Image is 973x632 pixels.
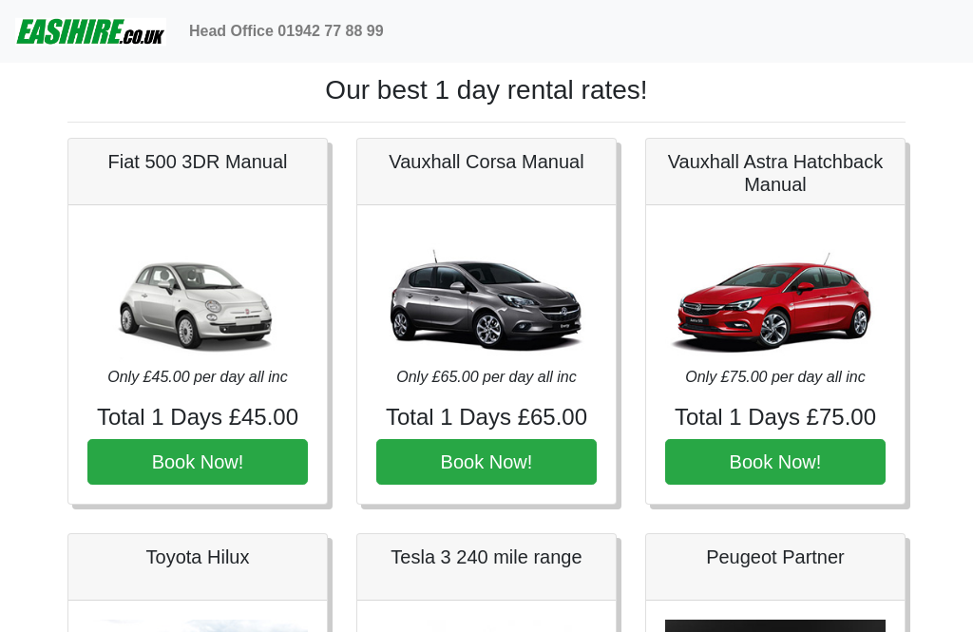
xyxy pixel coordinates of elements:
[376,404,597,431] h4: Total 1 Days £65.00
[685,369,865,385] i: Only £75.00 per day all inc
[376,224,597,366] img: Vauxhall Corsa Manual
[665,404,886,431] h4: Total 1 Days £75.00
[376,439,597,485] button: Book Now!
[15,12,166,50] img: easihire_logo_small.png
[665,224,886,366] img: Vauxhall Astra Hatchback Manual
[87,404,308,431] h4: Total 1 Days £45.00
[665,439,886,485] button: Book Now!
[665,150,886,196] h5: Vauxhall Astra Hatchback Manual
[107,369,287,385] i: Only £45.00 per day all inc
[396,369,576,385] i: Only £65.00 per day all inc
[189,23,384,39] b: Head Office 01942 77 88 99
[376,150,597,173] h5: Vauxhall Corsa Manual
[181,12,391,50] a: Head Office 01942 77 88 99
[376,546,597,568] h5: Tesla 3 240 mile range
[87,439,308,485] button: Book Now!
[67,74,906,106] h1: Our best 1 day rental rates!
[87,546,308,568] h5: Toyota Hilux
[87,224,308,366] img: Fiat 500 3DR Manual
[665,546,886,568] h5: Peugeot Partner
[87,150,308,173] h5: Fiat 500 3DR Manual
